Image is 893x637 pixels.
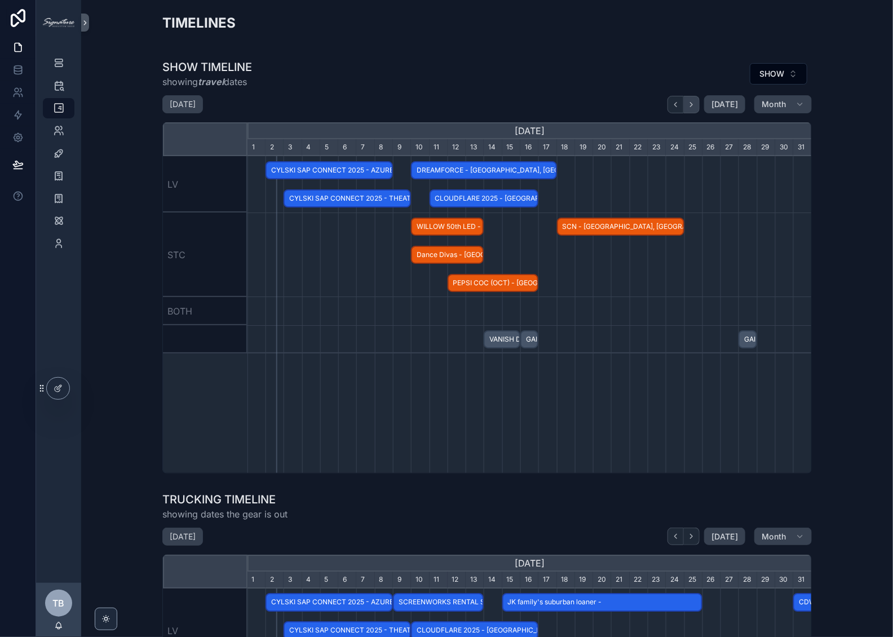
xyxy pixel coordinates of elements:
div: 4 [302,139,320,156]
span: GAIN pre-record podcast - CONFIRMED [521,330,537,349]
span: WILLOW 50th LED - [GEOGRAPHIC_DATA], [GEOGRAPHIC_DATA] - CONFIRMED [412,218,483,236]
span: GAIN Virtual - [GEOGRAPHIC_DATA][PERSON_NAME], [GEOGRAPHIC_DATA] - CONFIRMED [740,330,755,349]
button: Select Button [750,63,807,85]
div: 11 [430,139,448,156]
div: 12 [448,572,466,589]
div: 1 [247,572,266,589]
div: 9 [393,139,411,156]
div: 26 [702,572,720,589]
div: 20 [593,139,611,156]
div: SCREENWORKS RENTAL SHIPS FROM LV - [393,593,484,612]
div: CYLSKI SAP CONNECT 2025 - THEATER - Las Vegas, NV - CONFIRMED [284,189,411,208]
span: [DATE] [711,532,738,542]
div: GAIN pre-record podcast - CONFIRMED [520,330,538,349]
div: 9 [393,572,411,589]
div: 30 [775,139,793,156]
div: 24 [666,572,684,589]
div: [DATE] [247,122,812,139]
div: 30 [775,572,793,589]
div: 10 [411,139,429,156]
h1: TRUCKING TIMELINE [162,492,288,507]
div: 18 [557,139,575,156]
div: 21 [611,572,629,589]
h2: [DATE] [170,99,196,110]
div: 13 [466,139,484,156]
span: TB [53,596,65,610]
div: 16 [520,572,538,589]
div: 7 [356,572,374,589]
div: 16 [520,139,538,156]
div: BOTH [163,297,247,325]
span: VANISH DEMO - Saint [PERSON_NAME], [GEOGRAPHIC_DATA] - HOLD [485,330,519,349]
div: CYLSKI SAP CONNECT 2025 - AZURE BALLROOM - Las Vegas, NV - CONFIRMED [266,593,393,612]
div: 31 [793,139,811,156]
div: 29 [757,139,775,156]
div: 2 [266,572,284,589]
span: DREAMFORCE - [GEOGRAPHIC_DATA], [GEOGRAPHIC_DATA] - CONFIRMED [412,161,555,180]
div: 25 [684,572,702,589]
div: 27 [720,139,739,156]
div: 11 [430,572,448,589]
div: 23 [648,572,666,589]
div: 3 [284,139,302,156]
div: WILLOW 50th LED - South Barrington, IL - CONFIRMED [411,218,484,236]
div: 4 [302,572,320,589]
div: 19 [575,139,593,156]
div: 24 [666,139,684,156]
div: JK family's suburban loaner - [502,593,702,612]
div: 6 [338,572,356,589]
div: 20 [593,572,611,589]
div: 22 [630,139,648,156]
div: scrollable content [36,45,81,268]
div: 12 [448,139,466,156]
div: STC [163,213,247,297]
span: CYLSKI SAP CONNECT 2025 - THEATER - [GEOGRAPHIC_DATA], [GEOGRAPHIC_DATA] - CONFIRMED [285,189,410,208]
span: SCN - [GEOGRAPHIC_DATA], [GEOGRAPHIC_DATA] - CONFIRMED [558,218,683,236]
span: showing dates [162,75,252,89]
span: Month [762,532,786,542]
span: showing dates the gear is out [162,507,288,521]
span: SCREENWORKS RENTAL SHIPS FROM LV - [394,593,483,612]
div: Dance Divas - Chicago, IL - CONFIRMED [411,246,484,264]
span: Month [762,99,786,109]
div: 26 [702,139,720,156]
div: 15 [502,139,520,156]
div: 5 [320,572,338,589]
div: 31 [793,572,811,589]
div: SCN - Atlanta, GA - CONFIRMED [557,218,684,236]
div: 8 [375,572,393,589]
h2: TIMELINES [162,14,236,32]
div: 29 [757,572,775,589]
div: 17 [538,139,556,156]
h1: SHOW TIMELINE [162,59,252,75]
span: CLOUDFLARE 2025 - [GEOGRAPHIC_DATA], [GEOGRAPHIC_DATA] - CONFIRMED [431,189,538,208]
div: 18 [557,572,575,589]
div: 17 [538,572,556,589]
div: VANISH DEMO - Saint Charles, IL - HOLD [484,330,520,349]
div: 7 [356,139,374,156]
em: travel [198,76,224,87]
div: 10 [411,572,429,589]
span: CYLSKI SAP CONNECT 2025 - AZURE BALLROOM - [GEOGRAPHIC_DATA], [GEOGRAPHIC_DATA] - CONFIRMED [267,161,392,180]
div: 2 [266,139,284,156]
div: 25 [684,139,702,156]
span: PEPSI COC (OCT) - [GEOGRAPHIC_DATA], [GEOGRAPHIC_DATA] - CONFIRMED [449,274,537,293]
div: 28 [739,139,757,156]
div: GAIN Virtual - St Charles, IL - CONFIRMED [739,330,757,349]
div: 5 [320,139,338,156]
h2: [DATE] [170,531,196,542]
span: JK family's suburban loaner - [503,593,701,612]
div: 15 [502,572,520,589]
img: App logo [43,18,74,27]
span: Dance Divas - [GEOGRAPHIC_DATA], [GEOGRAPHIC_DATA] - CONFIRMED [412,246,483,264]
span: SHOW [759,68,784,79]
div: LV [163,156,247,213]
div: 19 [575,572,593,589]
button: Month [754,528,812,546]
span: [DATE] [711,99,738,109]
div: 8 [375,139,393,156]
button: [DATE] [704,528,745,546]
div: DREAMFORCE - San Francisco, CA - CONFIRMED [411,161,556,180]
div: 14 [484,572,502,589]
div: CYLSKI SAP CONNECT 2025 - AZURE BALLROOM - Las Vegas, NV - CONFIRMED [266,161,393,180]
